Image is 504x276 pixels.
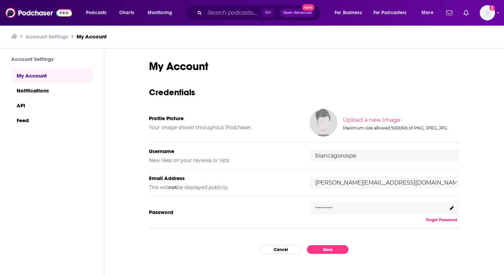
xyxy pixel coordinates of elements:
button: Open AdvancedNew [280,9,315,17]
button: open menu [143,7,181,18]
button: Forgot Password [424,217,459,223]
button: Cancel [260,245,301,254]
a: Account Settings [26,33,68,40]
input: Search podcasts, credits, & more... [205,7,262,18]
a: Feed [11,113,93,127]
input: username [310,150,459,162]
a: Show notifications dropdown [461,7,471,19]
a: Charts [115,7,138,18]
h5: Username [149,148,299,154]
a: Notifications [11,83,93,98]
button: Show profile menu [480,5,495,20]
span: Charts [119,8,134,18]
div: Maximum size allowed 5000Kb of PNG, JPEG, JPG [343,125,458,131]
a: My Account [77,33,107,40]
h1: My Account [149,60,459,73]
button: Save [307,245,348,254]
p: .......... [315,200,333,210]
span: More [422,8,433,18]
h3: Account Settings [11,56,93,62]
button: open menu [81,7,115,18]
svg: Add a profile image [489,5,495,11]
h5: This will be displayed publicly. [149,184,299,190]
span: Logged in as biancagorospe [480,5,495,20]
a: My Account [11,68,93,83]
button: open menu [330,7,371,18]
span: New [302,4,315,11]
img: Your profile image [310,109,337,136]
span: ⌘ K [262,8,274,17]
span: For Business [335,8,362,18]
h5: New likes on your reviews or lists [149,157,299,163]
button: open menu [417,7,442,18]
a: Show notifications dropdown [443,7,455,19]
h5: Profile Picture [149,115,299,122]
img: User Profile [480,5,495,20]
span: Podcasts [86,8,106,18]
h5: Your image shown throughout Podchaser. [149,124,299,131]
b: not [168,184,177,190]
h5: Email Address [149,175,299,181]
h3: Credentials [149,87,459,98]
h5: Password [149,209,299,215]
button: open menu [369,7,417,18]
span: Monitoring [148,8,172,18]
div: Search podcasts, credits, & more... [192,5,327,21]
a: API [11,98,93,113]
img: Podchaser - Follow, Share and Rate Podcasts [6,6,72,19]
span: Open Advanced [283,11,312,15]
input: email [310,177,459,189]
span: For Podcasters [373,8,407,18]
